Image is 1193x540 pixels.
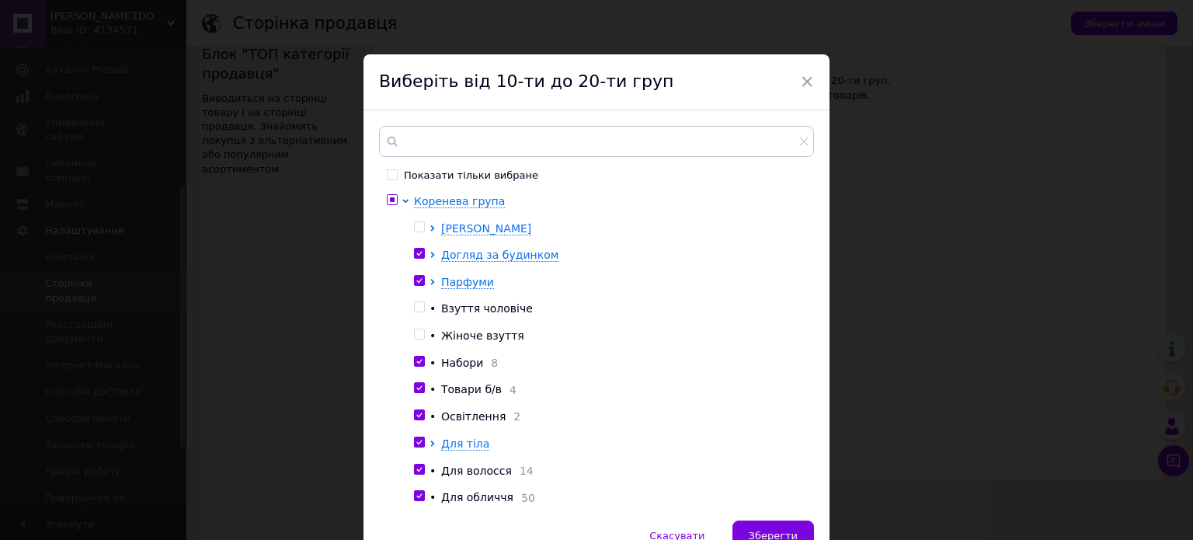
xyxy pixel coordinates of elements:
span: Парфуми [441,276,494,288]
span: 2 [506,410,520,423]
span: • [430,302,436,315]
span: Для обличчя [441,491,513,503]
span: Для волосся [441,465,512,477]
span: × [800,68,814,95]
span: • [430,329,436,342]
span: [PERSON_NAME] [441,222,531,235]
span: • [430,465,436,477]
span: Для тіла [441,437,489,450]
span: • [430,491,436,503]
span: Освітлення [441,410,506,423]
div: Виберіть від 10-ти до 20-ти груп [363,54,830,110]
span: • [430,357,436,369]
span: 14 [512,465,534,477]
span: • [430,410,436,423]
div: Показати тільки вибране [404,169,538,183]
span: 4 [502,384,517,396]
span: 50 [513,492,535,504]
span: Набори [441,357,483,369]
span: Коренева група [414,195,505,207]
span: Товари б/в [441,383,502,395]
span: 8 [483,357,498,369]
span: Догляд за будинком [441,249,558,261]
span: Взуття чоловіче [441,302,533,315]
span: Жіноче взуття [441,329,524,342]
span: • [430,383,436,395]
